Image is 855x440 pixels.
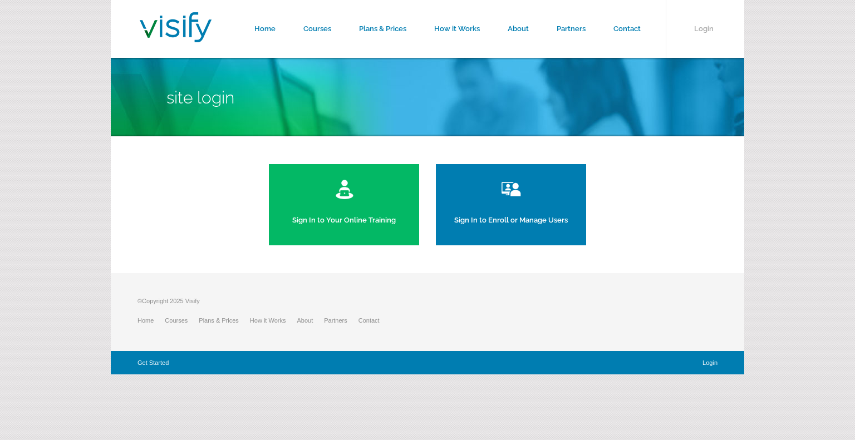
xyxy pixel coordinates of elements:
span: Copyright 2025 Visify [142,298,200,304]
a: Visify Training [140,29,212,46]
a: How it Works [250,317,297,324]
a: Courses [165,317,199,324]
a: About [297,317,324,324]
img: manage users [499,178,524,200]
p: © [137,295,391,312]
a: Login [702,359,718,366]
a: Home [137,317,165,324]
a: Get Started [137,359,169,366]
a: Partners [324,317,358,324]
a: Sign In to Enroll or Manage Users [436,164,586,245]
img: Visify Training [140,12,212,42]
a: Plans & Prices [199,317,250,324]
a: Sign In to Your Online Training [269,164,419,245]
span: Site Login [166,88,234,107]
a: Contact [358,317,391,324]
img: training [335,178,354,200]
